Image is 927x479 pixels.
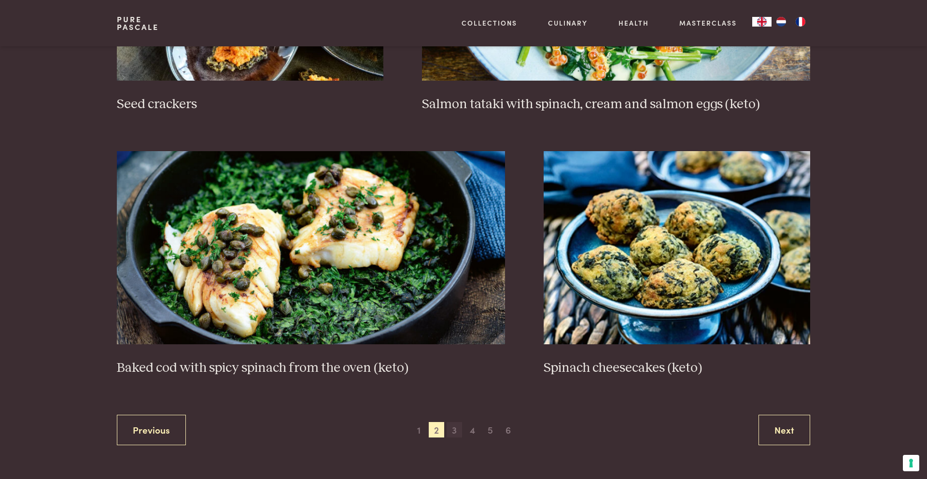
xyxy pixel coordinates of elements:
[544,360,810,377] h3: Spinach cheesecakes (keto)
[548,18,588,28] a: Culinary
[422,96,811,113] h3: Salmon tataki with spinach, cream and salmon eggs (keto)
[791,17,810,27] a: FR
[117,96,383,113] h3: Seed crackers
[752,17,772,27] div: Language
[465,422,480,437] span: 4
[117,415,186,445] a: Previous
[618,18,649,28] a: Health
[447,422,462,437] span: 3
[903,455,919,471] button: Your consent preferences for tracking technologies
[483,422,498,437] span: 5
[544,151,810,376] a: Spinach cheesecakes (keto) Spinach cheesecakes (keto)
[758,415,810,445] a: Next
[501,422,516,437] span: 6
[772,17,791,27] a: NL
[117,15,159,31] a: PurePascale
[752,17,772,27] a: EN
[117,151,506,344] img: Baked cod with spicy spinach from the oven (keto)
[117,360,506,377] h3: Baked cod with spicy spinach from the oven (keto)
[462,18,517,28] a: Collections
[429,422,444,437] span: 2
[411,422,426,437] span: 1
[772,17,810,27] ul: Language list
[117,151,506,376] a: Baked cod with spicy spinach from the oven (keto) Baked cod with spicy spinach from the oven (keto)
[752,17,810,27] aside: Language selected: English
[544,151,810,344] img: Spinach cheesecakes (keto)
[679,18,737,28] a: Masterclass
